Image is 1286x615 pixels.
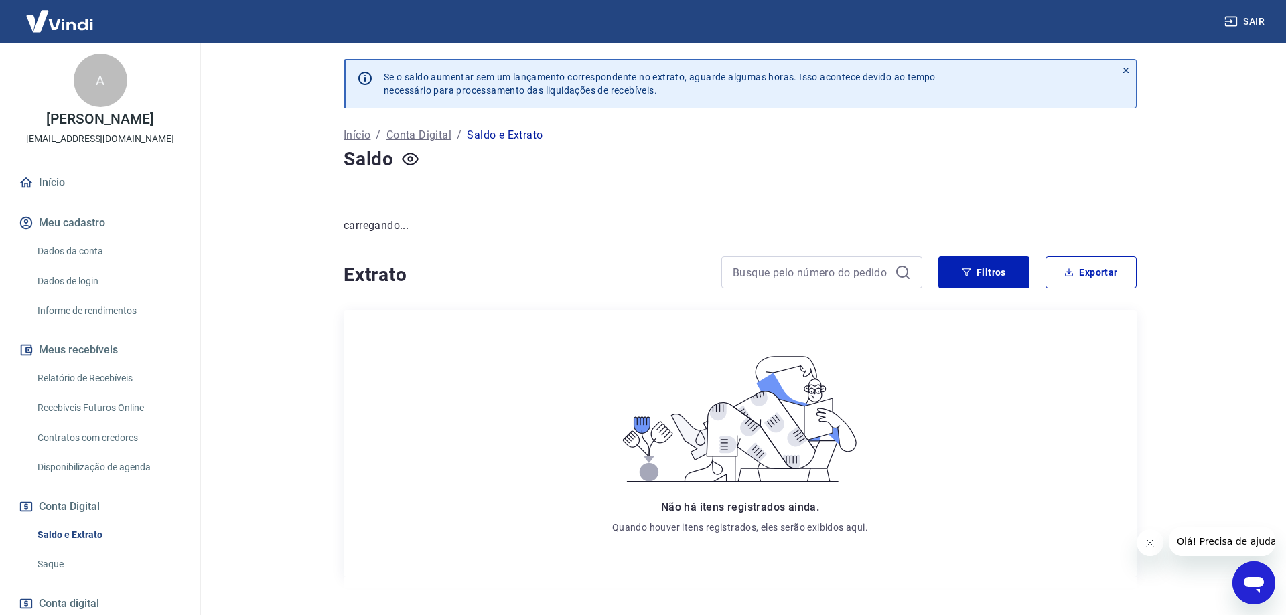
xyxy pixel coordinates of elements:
a: Início [16,168,184,197]
h4: Extrato [344,262,705,288]
a: Início [344,127,370,143]
p: / [376,127,380,143]
iframe: Botão para abrir a janela de mensagens [1232,561,1275,604]
span: Não há itens registrados ainda. [661,501,819,513]
input: Busque pelo número do pedido [733,262,889,282]
img: Vindi [16,1,103,41]
p: Se o saldo aumentar sem um lançamento correspondente no extrato, aguarde algumas horas. Isso acon... [384,70,936,97]
iframe: Mensagem da empresa [1169,527,1275,556]
button: Meu cadastro [16,208,184,238]
a: Saque [32,551,184,578]
button: Exportar [1046,256,1137,288]
a: Saldo e Extrato [32,521,184,549]
a: Informe de rendimentos [32,297,184,325]
button: Meus recebíveis [16,335,184,365]
a: Disponibilização de agenda [32,454,184,481]
p: [PERSON_NAME] [46,112,153,126]
div: A [74,54,127,107]
button: Sair [1222,9,1270,34]
iframe: Fechar mensagem [1137,529,1163,556]
p: Quando houver itens registrados, eles serão exibidos aqui. [612,521,868,534]
a: Contratos com credores [32,424,184,452]
h4: Saldo [344,146,394,173]
button: Filtros [938,256,1029,288]
p: / [457,127,461,143]
p: Saldo e Extrato [467,127,543,143]
a: Conta Digital [386,127,451,143]
a: Recebíveis Futuros Online [32,394,184,422]
a: Relatório de Recebíveis [32,365,184,392]
a: Dados da conta [32,238,184,265]
span: Conta digital [39,594,99,613]
p: [EMAIL_ADDRESS][DOMAIN_NAME] [26,132,174,146]
p: carregando... [344,217,1137,234]
button: Conta Digital [16,492,184,521]
span: Olá! Precisa de ajuda? [8,9,113,20]
a: Dados de login [32,268,184,295]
